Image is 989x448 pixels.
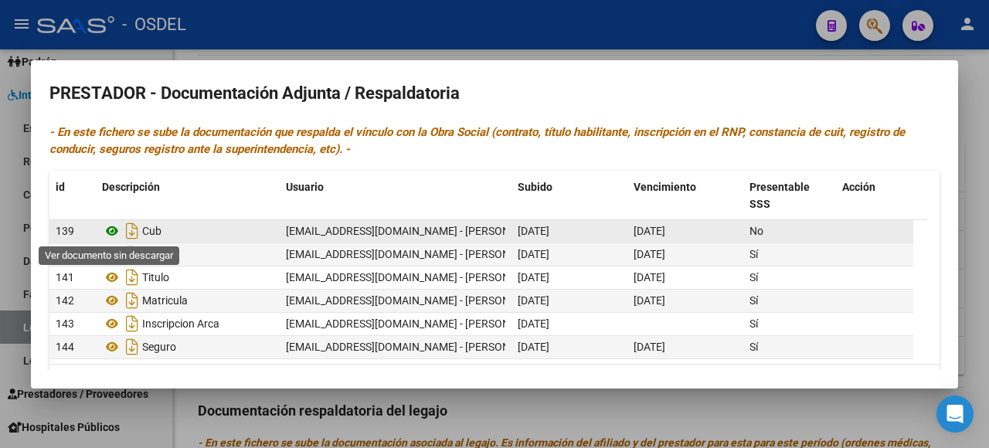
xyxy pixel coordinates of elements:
[286,271,548,283] span: [EMAIL_ADDRESS][DOMAIN_NAME] - [PERSON_NAME]
[122,288,142,313] i: Descargar documento
[749,317,758,330] span: Sí
[286,248,548,260] span: [EMAIL_ADDRESS][DOMAIN_NAME] - [PERSON_NAME]
[634,225,665,237] span: [DATE]
[634,271,665,283] span: [DATE]
[518,341,549,353] span: [DATE]
[634,294,665,307] span: [DATE]
[749,181,810,211] span: Presentable SSS
[286,317,548,330] span: [EMAIL_ADDRESS][DOMAIN_NAME] - [PERSON_NAME]
[286,341,548,353] span: [EMAIL_ADDRESS][DOMAIN_NAME] - [PERSON_NAME]
[749,271,758,283] span: Sí
[518,271,549,283] span: [DATE]
[518,225,549,237] span: [DATE]
[280,171,511,222] datatable-header-cell: Usuario
[122,334,142,359] i: Descargar documento
[749,248,758,260] span: Sí
[56,341,74,353] span: 144
[56,294,74,307] span: 142
[634,341,665,353] span: [DATE]
[142,248,161,260] span: Rnp
[842,181,875,193] span: Acción
[56,317,74,330] span: 143
[749,225,763,237] span: No
[518,317,549,330] span: [DATE]
[749,294,758,307] span: Sí
[936,395,974,433] div: Open Intercom Messenger
[518,181,552,193] span: Subido
[511,171,627,222] datatable-header-cell: Subido
[56,271,74,283] span: 141
[142,317,219,330] span: Inscripcion Arca
[634,181,696,193] span: Vencimiento
[56,225,74,237] span: 139
[286,294,548,307] span: [EMAIL_ADDRESS][DOMAIN_NAME] - [PERSON_NAME]
[102,181,160,193] span: Descripción
[142,271,169,283] span: Titulo
[518,248,549,260] span: [DATE]
[836,171,913,222] datatable-header-cell: Acción
[49,365,940,403] div: 6 total
[142,341,176,353] span: Seguro
[286,181,324,193] span: Usuario
[122,311,142,336] i: Descargar documento
[286,225,548,237] span: [EMAIL_ADDRESS][DOMAIN_NAME] - [PERSON_NAME]
[142,225,161,237] span: Cub
[96,171,280,222] datatable-header-cell: Descripción
[49,171,96,222] datatable-header-cell: id
[627,171,743,222] datatable-header-cell: Vencimiento
[49,79,940,108] h2: PRESTADOR - Documentación Adjunta / Respaldatoria
[49,125,905,157] i: - En este fichero se sube la documentación que respalda el vínculo con la Obra Social (contrato, ...
[56,181,65,193] span: id
[122,242,142,266] i: Descargar documento
[142,294,188,307] span: Matricula
[743,171,836,222] datatable-header-cell: Presentable SSS
[122,265,142,290] i: Descargar documento
[634,248,665,260] span: [DATE]
[56,248,74,260] span: 140
[518,294,549,307] span: [DATE]
[122,219,142,243] i: Descargar documento
[749,341,758,353] span: Sí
